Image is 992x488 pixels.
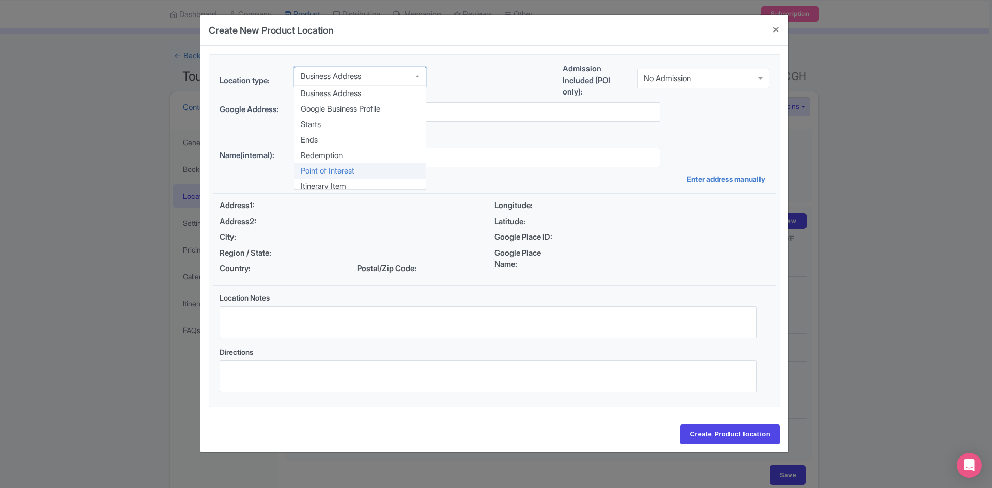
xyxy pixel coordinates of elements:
[680,424,780,444] input: Create Product location
[295,148,426,163] div: Redemption
[220,263,290,275] span: Country:
[220,216,290,228] span: Address2:
[294,102,660,122] input: Search address
[220,200,290,212] span: Address1:
[295,86,426,101] div: Business Address
[563,63,629,98] label: Admission Included (POI only):
[357,263,427,275] span: Postal/Zip Code:
[494,200,565,212] span: Longitude:
[295,101,426,117] div: Google Business Profile
[494,247,565,271] span: Google Place Name:
[220,104,286,116] label: Google Address:
[644,74,691,83] div: No Admission
[494,231,565,243] span: Google Place ID:
[220,348,253,356] span: Directions
[220,231,290,243] span: City:
[295,163,426,179] div: Point of Interest
[687,174,769,184] a: Enter address manually
[220,150,286,162] label: Name(internal):
[301,72,361,81] div: Business Address
[220,75,286,87] label: Location type:
[295,117,426,132] div: Starts
[209,23,333,37] h4: Create New Product Location
[220,247,290,259] span: Region / State:
[494,216,565,228] span: Latitude:
[295,179,426,194] div: Itinerary Item
[220,293,270,302] span: Location Notes
[764,15,788,44] button: Close
[957,453,982,478] div: Open Intercom Messenger
[295,132,426,148] div: Ends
